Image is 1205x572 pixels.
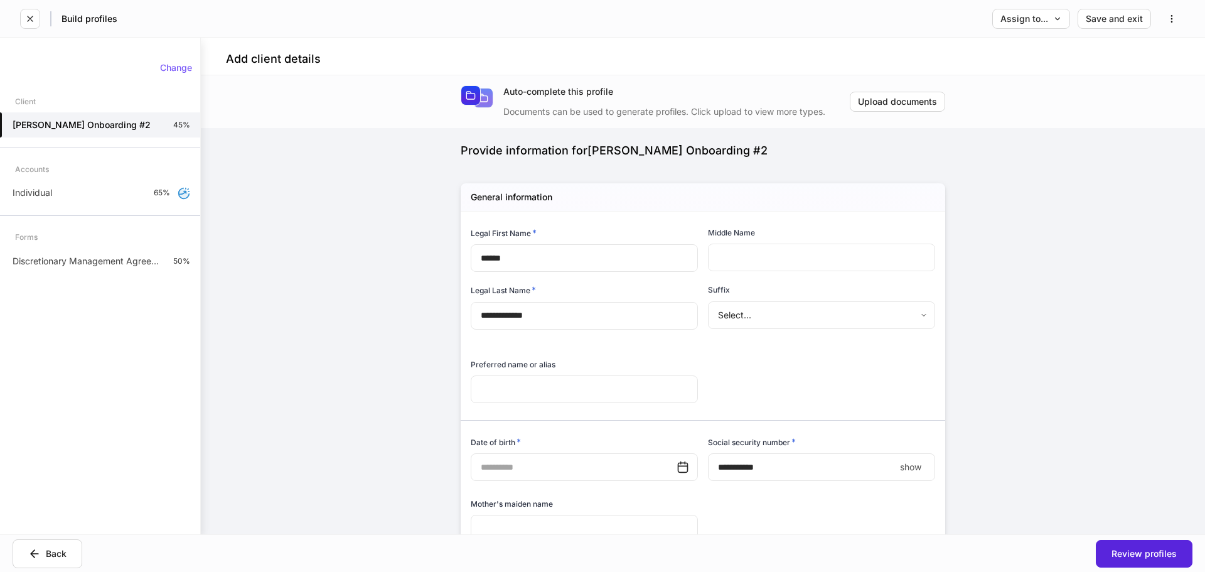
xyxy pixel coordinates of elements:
div: Assign to... [1000,14,1062,23]
div: Change [160,63,192,72]
p: Individual [13,186,52,199]
h4: Add client details [226,51,321,67]
p: 50% [173,256,190,266]
h5: General information [471,191,552,203]
div: Upload documents [858,97,937,106]
div: Back [28,548,67,560]
button: Change [152,58,200,78]
h6: Social security number [708,436,796,448]
h6: Legal First Name [471,227,537,239]
div: Forms [15,226,38,248]
div: Review profiles [1111,549,1177,558]
h6: Mother's maiden name [471,498,553,510]
div: Provide information for [PERSON_NAME] Onboarding #2 [461,143,945,158]
h6: Suffix [708,284,730,296]
button: Review profiles [1096,540,1192,568]
h6: Date of birth [471,436,521,448]
h6: Legal Last Name [471,284,536,296]
p: show [900,461,921,473]
button: Save and exit [1078,9,1151,29]
div: Save and exit [1086,14,1143,23]
div: Client [15,90,36,112]
div: Accounts [15,158,49,180]
p: 65% [154,188,170,198]
h5: Build profiles [62,13,117,25]
button: Assign to... [992,9,1070,29]
button: Upload documents [850,92,945,112]
div: Documents can be used to generate profiles. Click upload to view more types. [503,98,850,118]
p: 45% [173,120,190,130]
h6: Preferred name or alias [471,359,555,370]
div: Select... [708,301,935,329]
div: Auto-complete this profile [503,85,850,98]
button: Back [13,539,82,568]
p: Discretionary Management Agreement Final - ITG Products [13,255,163,267]
h6: Middle Name [708,227,755,239]
h5: [PERSON_NAME] Onboarding #2 [13,119,151,131]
